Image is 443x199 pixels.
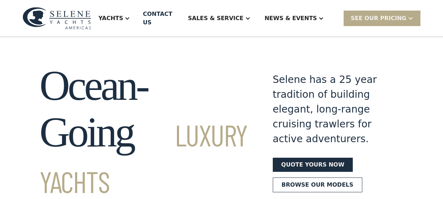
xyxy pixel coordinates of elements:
div: News & EVENTS [265,14,317,23]
div: SEE Our Pricing [351,14,406,23]
img: logo [23,7,91,30]
div: Sales & Service [181,4,257,32]
div: Sales & Service [188,14,243,23]
div: Selene has a 25 year tradition of building elegant, long-range cruising trawlers for active adven... [273,72,404,146]
div: News & EVENTS [258,4,331,32]
div: Yachts [98,14,123,23]
div: Yachts [91,4,137,32]
a: Quote yours now [273,158,353,172]
span: Luxury Yachts [39,117,247,199]
a: Browse our models [273,177,362,192]
div: Contact US [143,10,175,27]
div: SEE Our Pricing [344,11,420,26]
